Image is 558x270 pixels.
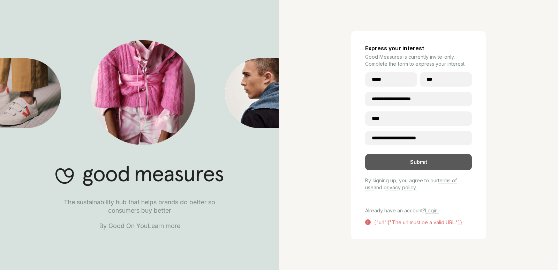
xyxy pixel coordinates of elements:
p: By Good On You [48,222,231,230]
a: Login. [425,207,439,213]
img: Good Measures [55,166,224,186]
a: terms of use [365,177,457,190]
img: Error [365,219,371,225]
img: Good Measures [91,40,195,145]
p: Already have an account? [365,207,472,214]
p: Good Measures is currently invite-only. Complete the form to express your interest. [365,53,472,67]
p: The sustainability hub that helps brands do better so consumers buy better [48,198,231,215]
a: privacy policy. [384,184,417,190]
a: Learn more [148,222,180,229]
div: Submit [365,154,472,170]
div: {"url":["The url must be a valid URL."]} [374,219,462,226]
iframe: Website support platform help button [527,239,551,263]
p: By signing up, you agree to our and [365,177,472,191]
h4: Express your interest [365,45,472,52]
img: Good Measures [225,58,279,128]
